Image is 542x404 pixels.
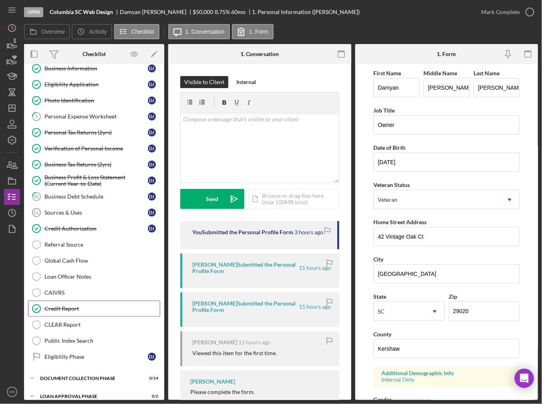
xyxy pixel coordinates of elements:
[44,273,160,280] div: Loan Officer Notes
[28,349,160,365] a: Eligibility PhaseDJ
[28,125,160,141] a: Personal Tax Returns (2yrs)DJ
[373,219,427,225] label: Home Street Address
[28,301,160,317] a: Credit Report
[192,300,298,313] div: [PERSON_NAME] Submitted the Personal Profile Form
[114,24,159,39] button: Checklist
[294,229,323,235] time: 2025-09-30 13:30
[44,257,160,264] div: Global Cash Flow
[44,209,148,216] div: Sources & Uses
[299,265,331,271] time: 2025-09-30 01:34
[144,394,158,399] div: 0 / 2
[236,76,256,88] div: Internal
[4,384,20,400] button: MR
[515,369,534,388] div: Open Intercom Messenger
[28,269,160,285] a: Loan Officer Notes
[381,376,512,383] div: Internal Only
[28,76,160,92] a: Eligibility ApplicationDJ
[40,376,138,381] div: Document Collection Phase
[232,76,260,88] button: Internal
[44,354,148,360] div: Eligibility Phase
[215,9,230,15] div: 8.75 %
[192,350,277,356] div: Viewed this item for the first time.
[24,24,70,39] button: Overview
[184,76,224,88] div: Visible to Client
[28,189,160,205] a: 10Business Debt ScheduleDJ
[89,28,107,35] label: Activity
[44,241,160,248] div: Referral Source
[148,145,156,153] div: D J
[190,378,235,385] div: [PERSON_NAME]
[148,161,156,169] div: D J
[40,394,138,399] div: Loan Approval Phase
[185,28,225,35] label: 1. Conversation
[28,253,160,269] a: Global Cash Flow
[148,353,156,361] div: D J
[34,210,38,215] tspan: 11
[473,4,538,20] button: Mark Complete
[299,304,331,310] time: 2025-09-30 01:27
[192,229,293,235] div: You Submitted the Personal Profile Form
[373,70,401,76] label: First Name
[28,205,160,221] a: 11Sources & UsesDJ
[28,157,160,173] a: Business Tax Returns (2yrs)DJ
[131,28,154,35] label: Checklist
[28,333,160,349] a: Public Index Search
[44,289,160,296] div: CAIVRS
[373,331,391,338] label: County
[190,389,255,395] div: Please complete the form.
[449,293,457,300] label: Zip
[28,285,160,301] a: CAIVRS
[44,161,148,168] div: Business Tax Returns (2yrs)
[34,194,39,199] tspan: 10
[148,193,156,201] div: D J
[44,113,148,120] div: Personal Expense Worksheet
[481,4,520,20] div: Mark Complete
[28,173,160,189] a: Business Profit & Loss Statement (Current Year-to-Date)DJ
[44,322,160,328] div: CLEAR Report
[192,261,298,274] div: [PERSON_NAME] Submitted the Personal Profile Form
[148,209,156,217] div: D J
[168,24,230,39] button: 1. Conversation
[44,193,148,200] div: Business Debt Schedule
[180,76,228,88] button: Visible to Client
[120,9,193,15] div: Damyan [PERSON_NAME]
[473,70,500,76] label: Last Name
[373,107,395,114] label: Job Title
[44,129,148,136] div: Personal Tax Returns (2yrs)
[83,51,106,57] div: Checklist
[35,114,38,119] tspan: 5
[44,225,148,232] div: Credit Authorization
[238,339,270,346] time: 2025-09-30 01:26
[44,145,148,152] div: Verification of Personal Income
[28,109,160,125] a: 5Personal Expense WorksheetDJ
[28,141,160,157] a: Verification of Personal IncomeDJ
[148,113,156,121] div: D J
[252,9,360,15] div: 1. Personal Information ([PERSON_NAME])
[9,390,15,394] text: MR
[28,60,160,76] a: Business InformationDJ
[148,225,156,233] div: D J
[148,64,156,72] div: D J
[44,338,160,344] div: Public Index Search
[378,308,385,315] div: SC
[240,51,279,57] div: 1. Conversation
[28,237,160,253] a: Referral Source
[437,51,456,57] div: 1. Form
[144,376,158,381] div: 0 / 14
[41,28,64,35] label: Overview
[193,8,214,15] span: $50,000
[232,24,274,39] button: 1. Form
[44,174,148,187] div: Business Profit & Loss Statement (Current Year-to-Date)
[44,65,148,72] div: Business Information
[381,370,512,376] div: Additional Demographic Info
[148,80,156,88] div: D J
[423,70,457,76] label: Middle Name
[28,221,160,237] a: Credit AuthorizationDJ
[72,24,112,39] button: Activity
[148,96,156,105] div: D J
[50,9,113,15] b: Columbia SC Web Design
[373,144,405,151] label: Date of Birth
[249,28,268,35] label: 1. Form
[44,97,148,104] div: Photo Identification
[378,197,397,203] div: Veteran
